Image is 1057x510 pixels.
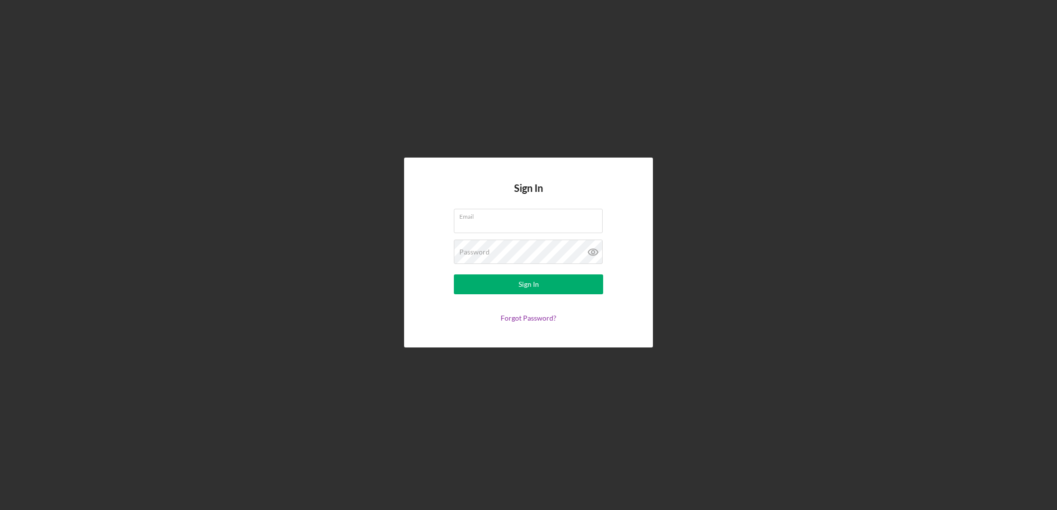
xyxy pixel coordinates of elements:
[454,274,603,294] button: Sign In
[519,274,539,294] div: Sign In
[501,314,556,322] a: Forgot Password?
[459,209,603,220] label: Email
[459,248,490,256] label: Password
[514,182,543,209] h4: Sign In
